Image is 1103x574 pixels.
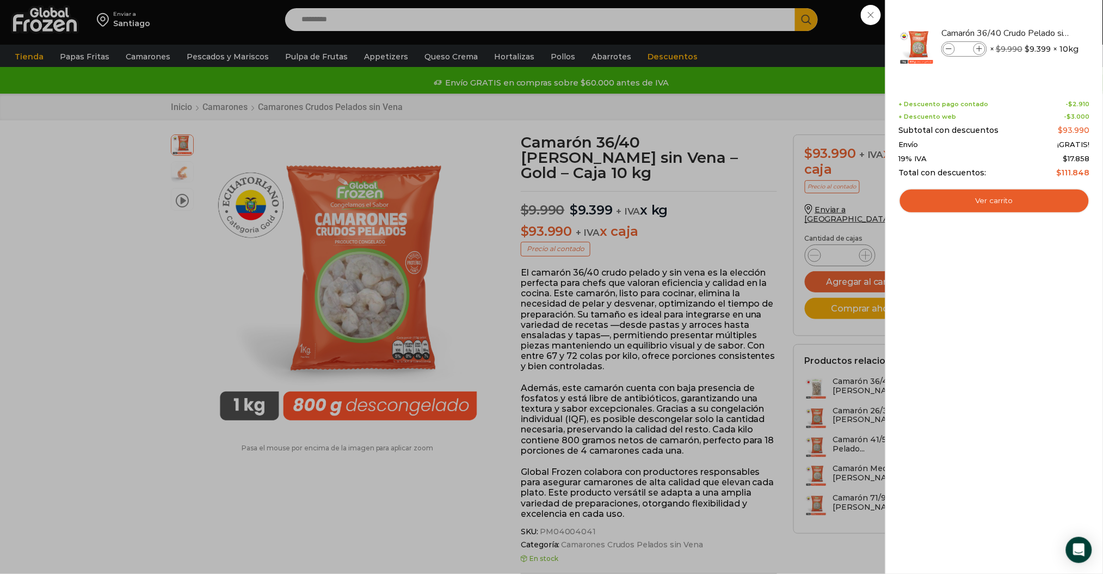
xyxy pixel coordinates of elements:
[899,168,987,178] span: Total con descuentos:
[1066,537,1092,563] div: Open Intercom Messenger
[1064,113,1090,120] span: -
[941,27,1071,39] a: Camarón 36/40 Crudo Pelado sin Vena - Gold - Caja 10 kg
[1067,113,1071,120] span: $
[899,101,989,108] span: + Descuento pago contado
[1057,168,1090,178] bdi: 111.848
[899,155,927,163] span: 19% IVA
[1069,100,1073,108] span: $
[1063,154,1090,163] span: 17.858
[1058,141,1090,149] span: ¡GRATIS!
[1069,100,1090,108] bdi: 2.910
[996,44,1022,54] bdi: 9.990
[1025,44,1030,54] span: $
[996,44,1001,54] span: $
[899,113,957,120] span: + Descuento web
[899,188,1090,213] a: Ver carrito
[1057,168,1062,178] span: $
[990,41,1079,57] span: × × 10kg
[1025,44,1051,54] bdi: 9.399
[899,141,919,149] span: Envío
[1066,101,1090,108] span: -
[956,43,972,55] input: Product quantity
[1058,125,1063,135] span: $
[899,126,999,135] span: Subtotal con descuentos
[1067,113,1090,120] bdi: 3.000
[1063,154,1068,163] span: $
[1058,125,1090,135] bdi: 93.990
